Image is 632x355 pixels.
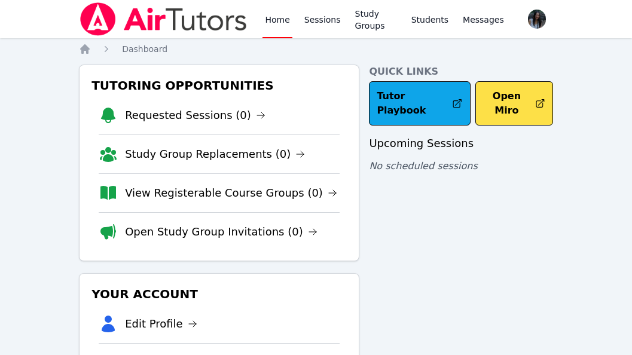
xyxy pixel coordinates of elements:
[79,43,553,55] nav: Breadcrumb
[369,65,553,79] h4: Quick Links
[79,2,248,36] img: Air Tutors
[369,81,471,126] a: Tutor Playbook
[369,135,553,152] h3: Upcoming Sessions
[125,107,265,124] a: Requested Sessions (0)
[463,14,504,26] span: Messages
[369,160,477,172] span: No scheduled sessions
[89,283,349,305] h3: Your Account
[475,81,553,126] button: Open Miro
[125,146,305,163] a: Study Group Replacements (0)
[125,316,197,332] a: Edit Profile
[125,185,337,201] a: View Registerable Course Groups (0)
[122,43,167,55] a: Dashboard
[122,44,167,54] span: Dashboard
[125,224,317,240] a: Open Study Group Invitations (0)
[89,75,349,96] h3: Tutoring Opportunities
